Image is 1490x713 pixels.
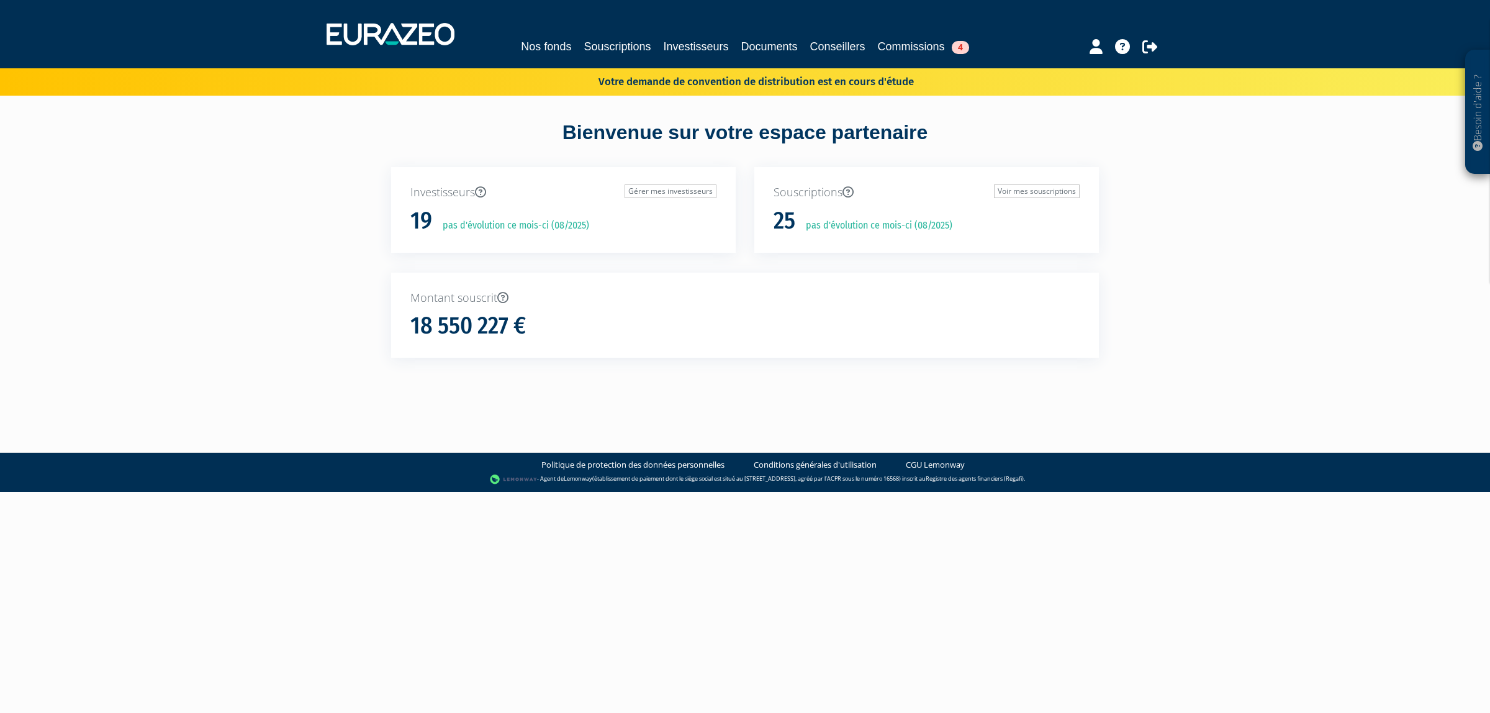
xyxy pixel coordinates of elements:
a: Lemonway [564,475,592,483]
a: Commissions4 [878,38,969,55]
span: 4 [952,41,969,54]
p: Montant souscrit [410,290,1080,306]
h1: 19 [410,208,432,234]
p: pas d'évolution ce mois-ci (08/2025) [434,219,589,233]
div: - Agent de (établissement de paiement dont le siège social est situé au [STREET_ADDRESS], agréé p... [12,473,1478,486]
p: Investisseurs [410,184,716,201]
a: Politique de protection des données personnelles [541,459,725,471]
a: Documents [741,38,798,55]
a: Conditions générales d'utilisation [754,459,877,471]
h1: 25 [774,208,795,234]
a: Nos fonds [521,38,571,55]
img: 1732889491-logotype_eurazeo_blanc_rvb.png [327,23,454,45]
a: Investisseurs [663,38,728,55]
p: Souscriptions [774,184,1080,201]
a: CGU Lemonway [906,459,965,471]
div: Bienvenue sur votre espace partenaire [382,119,1108,167]
a: Registre des agents financiers (Regafi) [926,475,1024,483]
a: Souscriptions [584,38,651,55]
a: Gérer mes investisseurs [625,184,716,198]
p: Besoin d'aide ? [1471,57,1485,168]
h1: 18 550 227 € [410,313,526,339]
a: Voir mes souscriptions [994,184,1080,198]
img: logo-lemonway.png [490,473,538,486]
p: pas d'évolution ce mois-ci (08/2025) [797,219,952,233]
a: Conseillers [810,38,865,55]
p: Votre demande de convention de distribution est en cours d'étude [562,71,914,89]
